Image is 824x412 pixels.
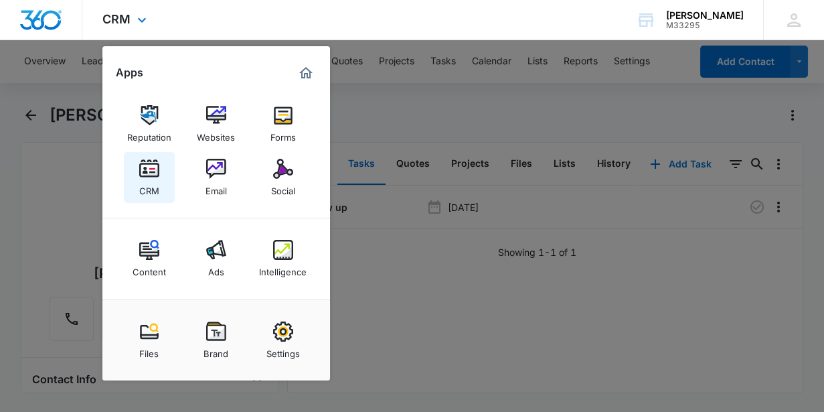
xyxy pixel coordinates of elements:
[191,152,242,203] a: Email
[666,21,744,30] div: account id
[203,342,228,359] div: Brand
[270,125,296,143] div: Forms
[666,10,744,21] div: account name
[258,152,309,203] a: Social
[208,260,224,277] div: Ads
[258,98,309,149] a: Forms
[133,260,166,277] div: Content
[205,179,227,196] div: Email
[139,179,159,196] div: CRM
[139,342,159,359] div: Files
[191,98,242,149] a: Websites
[266,342,300,359] div: Settings
[191,315,242,366] a: Brand
[124,233,175,284] a: Content
[258,315,309,366] a: Settings
[116,66,143,79] h2: Apps
[271,179,295,196] div: Social
[259,260,307,277] div: Intelligence
[124,315,175,366] a: Files
[124,98,175,149] a: Reputation
[124,152,175,203] a: CRM
[127,125,171,143] div: Reputation
[191,233,242,284] a: Ads
[102,12,131,26] span: CRM
[295,62,317,84] a: Marketing 360® Dashboard
[197,125,235,143] div: Websites
[258,233,309,284] a: Intelligence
